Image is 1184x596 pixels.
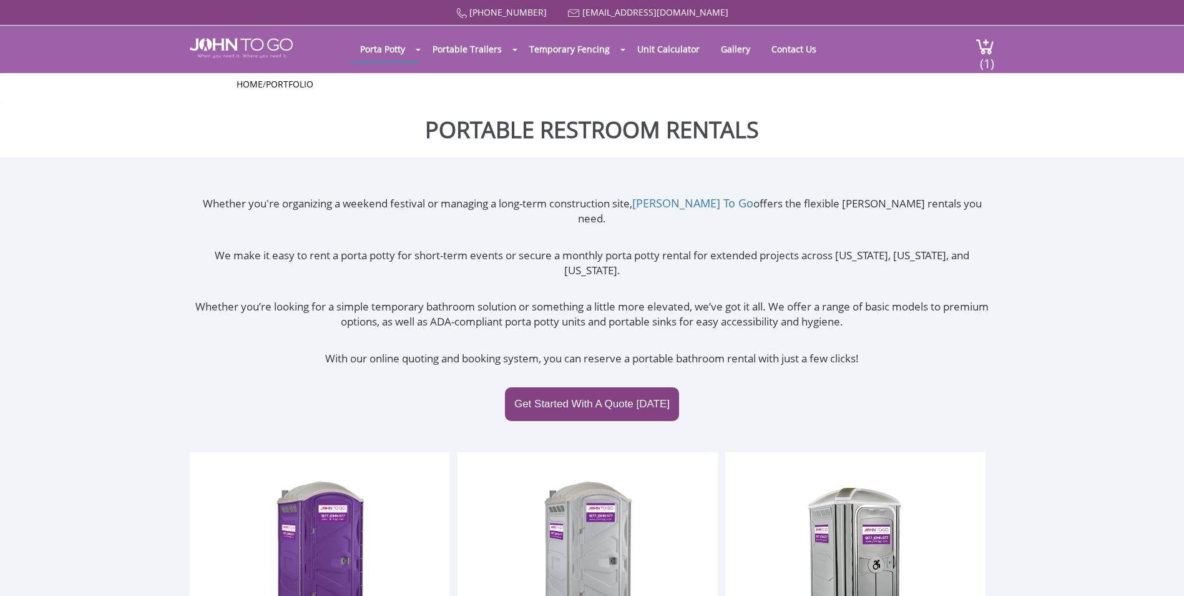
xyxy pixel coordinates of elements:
[237,78,948,91] ul: /
[632,196,753,211] a: [PERSON_NAME] To Go
[190,196,994,227] p: Whether you're organizing a weekend festival or managing a long-term construction site, offers th...
[190,351,994,366] p: With our online quoting and booking system, you can reserve a portable bathroom rental with just ...
[266,78,313,90] a: Portfolio
[712,37,760,61] a: Gallery
[237,78,263,90] a: Home
[976,38,994,55] img: cart a
[190,248,994,279] p: We make it easy to rent a porta potty for short-term events or secure a monthly porta potty renta...
[423,37,511,61] a: Portable Trailers
[190,299,994,330] p: Whether you’re looking for a simple temporary bathroom solution or something a little more elevat...
[456,8,467,19] img: Call
[469,6,547,18] a: [PHONE_NUMBER]
[190,38,293,58] img: JOHN to go
[979,45,994,72] span: (1)
[1134,546,1184,596] button: Live Chat
[568,9,580,17] img: Mail
[505,387,679,421] a: Get Started With A Quote [DATE]
[628,37,709,61] a: Unit Calculator
[351,37,414,61] a: Porta Potty
[582,6,728,18] a: [EMAIL_ADDRESS][DOMAIN_NAME]
[520,37,619,61] a: Temporary Fencing
[762,37,826,61] a: Contact Us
